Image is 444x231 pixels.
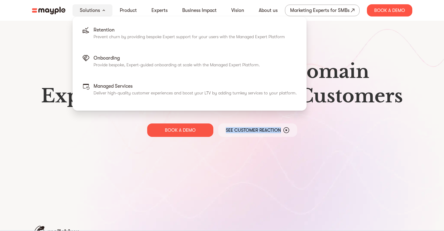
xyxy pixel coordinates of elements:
a: Vision [231,7,244,14]
a: Business Impact [182,7,217,14]
p: Deliver high-quality customer experiences and boost your LTV by adding turnkey services to your p... [94,90,297,96]
a: Experts [151,7,168,14]
p: Onboarding [94,54,260,62]
a: Managed Services Deliver high-quality customer experiences and boost your LTV by adding turnkey s... [77,78,302,106]
p: Provide bespoke, Expert-guided onboarding at scale with the Managed Expert Platform. [94,62,260,68]
h1: Leverage High-Touch Domain Experts for Your Long-tail Customers [37,59,407,108]
p: See Customer Reaction [226,127,281,133]
a: See Customer Reaction [218,123,297,137]
a: Marketing Experts for SMBs [285,5,360,16]
a: Retention Prevent churn by providing bespoke Expert support for your users with the Managed Exper... [77,21,302,50]
p: Retention [94,26,285,34]
p: Prevent churn by providing bespoke Expert support for your users with the Managed Expert Platform [94,34,285,40]
a: Product [120,7,137,14]
a: Onboarding Provide bespoke, Expert-guided onboarding at scale with the Managed Expert Platform. [77,50,302,78]
img: arrow-down [102,9,105,11]
a: BOOK A DEMO [147,123,213,137]
p: BOOK A DEMO [165,127,196,133]
div: Book A Demo [367,4,412,16]
div: Marketing Experts for SMBs [290,6,350,15]
p: Managed Services [94,82,297,90]
a: Solutions [80,7,100,14]
img: mayple-logo [32,7,66,14]
a: About us [259,7,278,14]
